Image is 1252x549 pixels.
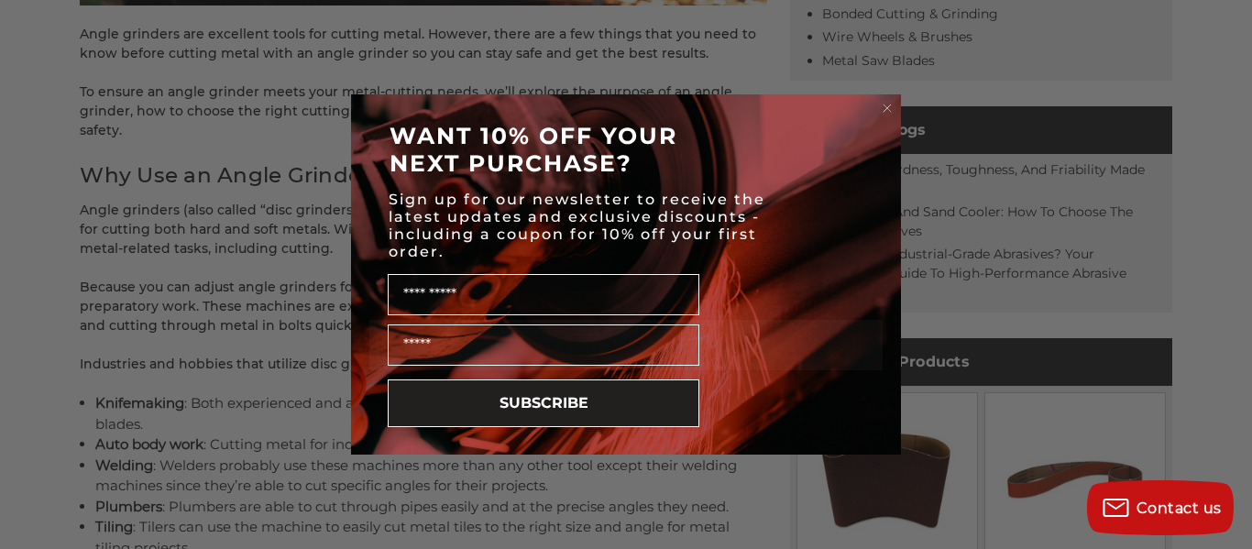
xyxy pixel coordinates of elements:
[878,99,896,117] button: Close dialog
[388,324,699,366] input: Email
[389,191,765,260] span: Sign up for our newsletter to receive the latest updates and exclusive discounts - including a co...
[390,122,677,177] span: WANT 10% OFF YOUR NEXT PURCHASE?
[1087,480,1234,535] button: Contact us
[1137,500,1222,517] span: Contact us
[388,379,699,427] button: SUBSCRIBE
